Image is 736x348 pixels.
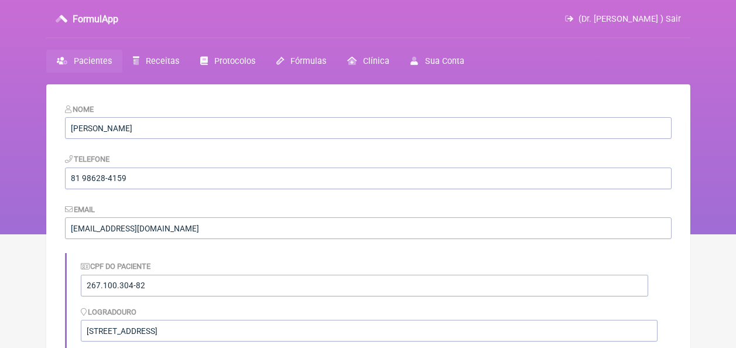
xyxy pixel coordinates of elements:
[65,117,672,139] input: Nome do Paciente
[81,320,658,342] input: Logradouro
[65,105,94,114] label: Nome
[81,275,648,296] input: Identificação do Paciente
[46,50,122,73] a: Pacientes
[337,50,400,73] a: Clínica
[74,56,112,66] span: Pacientes
[81,308,137,316] label: Logradouro
[565,14,680,24] a: (Dr. [PERSON_NAME] ) Sair
[65,168,672,189] input: 21 9124 2137
[266,50,337,73] a: Fórmulas
[363,56,389,66] span: Clínica
[425,56,464,66] span: Sua Conta
[65,155,110,163] label: Telefone
[190,50,266,73] a: Protocolos
[146,56,179,66] span: Receitas
[290,56,326,66] span: Fórmulas
[578,14,681,24] span: (Dr. [PERSON_NAME] ) Sair
[65,217,672,239] input: paciente@email.com
[122,50,190,73] a: Receitas
[81,262,151,271] label: CPF do Paciente
[65,205,95,214] label: Email
[214,56,255,66] span: Protocolos
[73,13,118,25] h3: FormulApp
[400,50,474,73] a: Sua Conta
